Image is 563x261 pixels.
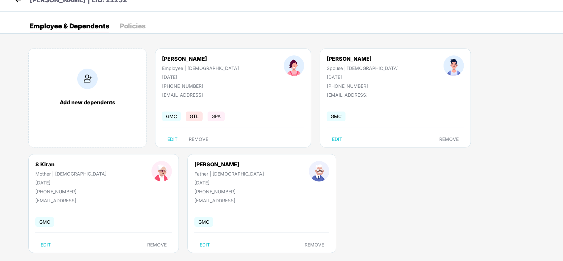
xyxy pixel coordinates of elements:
div: Mother | [DEMOGRAPHIC_DATA] [35,171,107,177]
img: profileImage [444,55,464,76]
span: GMC [35,217,54,227]
span: REMOVE [147,242,167,247]
div: [PHONE_NUMBER] [327,83,399,89]
div: Employee | [DEMOGRAPHIC_DATA] [162,65,239,71]
span: EDIT [332,137,342,142]
span: GMC [194,217,213,227]
img: profileImage [309,161,329,181]
div: [DATE] [162,74,239,80]
div: Add new dependents [35,99,140,106]
span: EDIT [167,137,178,142]
div: [DATE] [327,74,399,80]
div: [PHONE_NUMBER] [35,189,107,194]
span: GPA [208,112,225,121]
button: REMOVE [183,134,214,145]
div: [PHONE_NUMBER] [194,189,264,194]
span: GMC [327,112,346,121]
div: [DATE] [194,180,264,185]
div: [PERSON_NAME] [194,161,264,168]
div: Father | [DEMOGRAPHIC_DATA] [194,171,264,177]
div: [PERSON_NAME] [327,55,399,62]
img: addIcon [77,69,98,89]
img: profileImage [151,161,172,181]
div: Policies [120,23,146,29]
button: EDIT [35,240,56,250]
img: profileImage [284,55,304,76]
div: [EMAIL_ADDRESS] [35,198,101,203]
button: EDIT [327,134,348,145]
span: REMOVE [189,137,208,142]
div: [PHONE_NUMBER] [162,83,239,89]
span: GTL [186,112,203,121]
span: EDIT [200,242,210,247]
div: [EMAIL_ADDRESS] [327,92,393,98]
div: S Kiran [35,161,107,168]
button: EDIT [162,134,183,145]
div: [PERSON_NAME] [162,55,239,62]
button: REMOVE [299,240,329,250]
div: Spouse | [DEMOGRAPHIC_DATA] [327,65,399,71]
span: REMOVE [305,242,324,247]
div: [EMAIL_ADDRESS] [194,198,260,203]
span: EDIT [41,242,51,247]
button: REMOVE [142,240,172,250]
div: [EMAIL_ADDRESS] [162,92,228,98]
span: REMOVE [439,137,459,142]
span: GMC [162,112,181,121]
div: [DATE] [35,180,107,185]
button: EDIT [194,240,215,250]
div: Employee & Dependents [30,23,109,29]
button: REMOVE [434,134,464,145]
